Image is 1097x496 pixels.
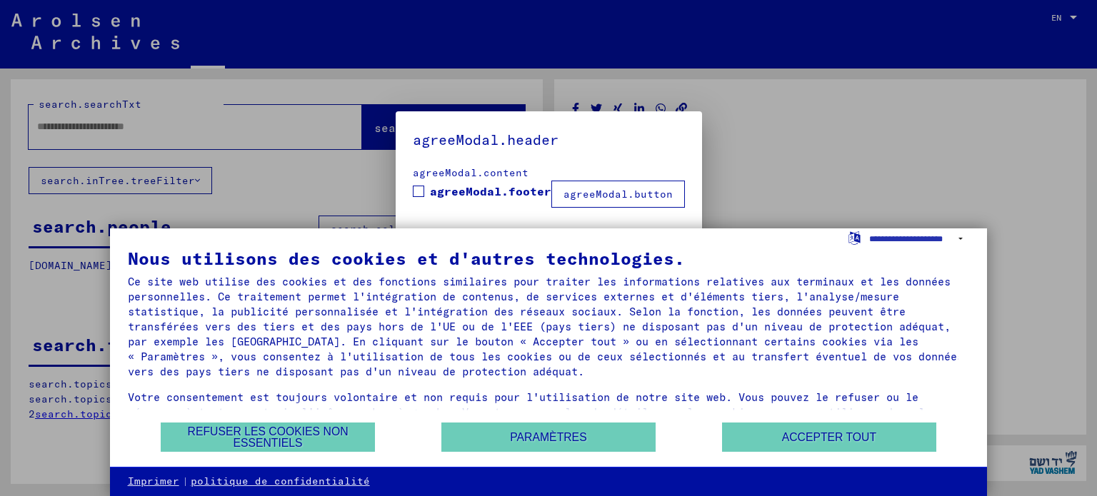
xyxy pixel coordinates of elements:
font: Ce site web utilise des cookies et des fonctions similaires pour traiter les informations relativ... [128,275,963,378]
font: Nous utilisons des cookies et d'autres technologies. [128,248,685,269]
font: Votre consentement est toujours volontaire et non requis pour l'utilisation de notre site web. Vo... [128,390,938,434]
font: Refuser les cookies non essentiels [188,425,349,449]
font: Accepter tout [782,431,876,443]
font: politique de confidentialité [191,475,370,487]
font: Paramètres [510,431,586,443]
button: agreeModal.button [551,181,685,208]
span: agreeModal.footer [430,183,551,200]
font: Imprimer [128,475,179,487]
div: agreeModal.content [413,166,685,181]
h5: agreeModal.header [413,128,685,151]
